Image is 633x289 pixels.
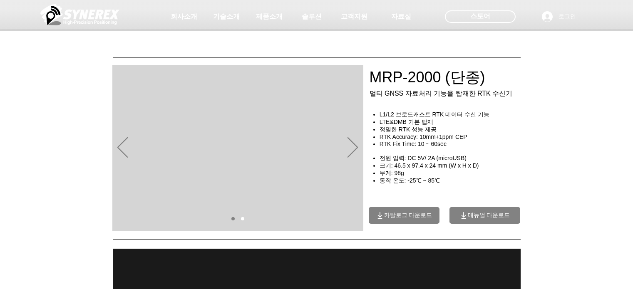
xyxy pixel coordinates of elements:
span: 카탈로그 다운로드 [384,212,432,219]
a: 제품소개 [248,8,290,25]
a: 솔루션 [291,8,333,25]
a: 자료실 [380,8,422,25]
span: 솔루션 [302,12,322,21]
span: 로그인 [556,12,579,21]
span: 매뉴얼 다운로드 [468,212,510,219]
span: 동작 온도: -25℃ ~ 85℃ [380,177,440,184]
div: 스토어 [445,10,516,23]
button: 다음 [348,137,358,159]
nav: 슬라이드 [228,217,247,220]
a: 01 [231,217,235,220]
span: 회사소개 [171,12,197,21]
span: 정밀한 RTK 성능 제공 [380,126,437,133]
span: RTK Fix Time: 10 ~ 60sec [380,141,447,147]
span: 기술소개 [213,12,240,21]
div: 슬라이드쇼 [112,65,363,231]
span: 크기: 46.5 x 97.4 x 24 mm (W x H x D) [380,162,479,169]
img: 씨너렉스_White_simbol_대지 1.png [40,2,119,27]
button: 로그인 [536,9,582,25]
span: 스토어 [470,12,490,21]
span: 무게: 98g [380,170,404,176]
button: 이전 [117,137,128,159]
a: 고객지원 [333,8,375,25]
a: 기술소개 [206,8,247,25]
span: 자료실 [391,12,411,21]
a: 카탈로그 다운로드 [369,207,439,224]
a: 매뉴얼 다운로드 [449,207,520,224]
a: 02 [241,217,244,220]
a: 회사소개 [163,8,205,25]
span: 고객지원 [341,12,367,21]
span: 전원 입력: DC 5V/ 2A (microUSB) [380,155,467,161]
span: RTK Accuracy: 10mm+1ppm CEP [380,133,467,140]
span: 제품소개 [256,12,283,21]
